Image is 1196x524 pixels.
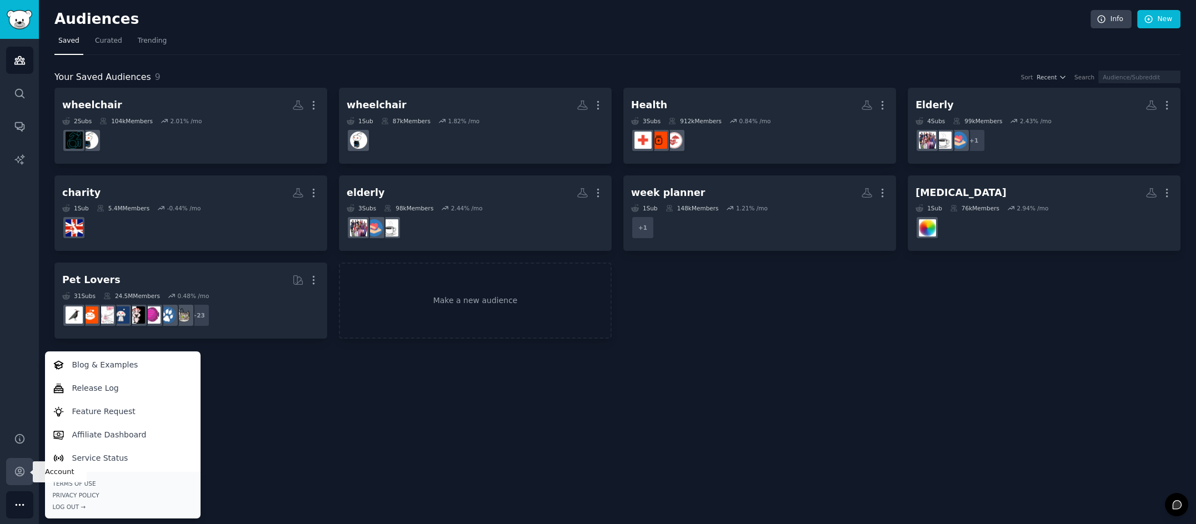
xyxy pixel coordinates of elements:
[631,216,654,239] div: + 1
[62,292,96,300] div: 31 Sub s
[72,406,136,417] p: Feature Request
[54,263,327,339] a: Pet Lovers31Subs24.5MMembers0.48% /mo+23catsdogsAquariumsparrotsdogswithjobsRATSBeardedDragonsbir...
[623,88,896,164] a: Health3Subs912kMembers0.84% /moHealthInsuranceAskDocshealthcare
[915,186,1007,200] div: [MEDICAL_DATA]
[919,219,936,236] img: Autism_Parenting
[381,219,398,236] img: eldercare
[665,132,683,149] img: HealthInsurance
[384,204,433,212] div: 98k Members
[736,204,768,212] div: 1.21 % /mo
[347,186,384,200] div: elderly
[72,382,119,394] p: Release Log
[62,186,101,200] div: charity
[668,117,722,125] div: 912k Members
[143,306,161,324] img: Aquariums
[177,292,209,300] div: 0.48 % /mo
[72,359,138,371] p: Blog & Examples
[347,204,376,212] div: 3 Sub s
[915,117,945,125] div: 4 Sub s
[1037,73,1057,81] span: Recent
[53,480,193,487] a: Terms of Use
[915,98,953,112] div: Elderly
[159,306,176,324] img: dogs
[134,32,171,55] a: Trending
[91,32,126,55] a: Curated
[174,306,192,324] img: cats
[103,292,160,300] div: 24.5M Members
[347,98,407,112] div: wheelchair
[339,175,612,251] a: elderly3Subs98kMembers2.44% /moeldercareCaregiverSupportAgingParents
[962,129,985,152] div: + 1
[47,400,198,423] a: Feature Request
[167,204,201,212] div: -0.44 % /mo
[187,304,210,327] div: + 23
[1098,70,1180,83] input: Audience/Subreddit
[665,204,719,212] div: 148k Members
[739,117,770,125] div: 0.84 % /mo
[451,204,483,212] div: 2.44 % /mo
[99,117,153,125] div: 104k Members
[81,132,98,149] img: disability
[908,175,1180,251] a: [MEDICAL_DATA]1Sub76kMembers2.94% /moAutism_Parenting
[1137,10,1180,29] a: New
[62,98,122,112] div: wheelchair
[47,423,198,446] a: Affiliate Dashboard
[339,88,612,164] a: wheelchair1Sub87kMembers1.82% /modisability
[631,186,705,200] div: week planner
[350,132,367,149] img: disability
[366,219,383,236] img: CaregiverSupport
[1074,73,1094,81] div: Search
[72,429,147,441] p: Affiliate Dashboard
[347,117,373,125] div: 1 Sub
[170,117,202,125] div: 2.01 % /mo
[58,36,79,46] span: Saved
[54,175,327,251] a: charity1Sub5.4MMembers-0.44% /mounitedkingdom
[953,117,1002,125] div: 99k Members
[950,204,999,212] div: 76k Members
[350,219,367,236] img: AgingParents
[448,117,479,125] div: 1.82 % /mo
[95,36,122,46] span: Curated
[112,306,129,324] img: dogswithjobs
[1017,204,1048,212] div: 2.94 % /mo
[339,263,612,339] a: Make a new audience
[919,132,936,149] img: AgingParents
[66,306,83,324] img: birding
[81,306,98,324] img: BeardedDragons
[97,204,149,212] div: 5.4M Members
[381,117,431,125] div: 87k Members
[97,306,114,324] img: RATS
[631,204,658,212] div: 1 Sub
[47,446,198,470] a: Service Status
[908,88,1180,164] a: Elderly4Subs99kMembers2.43% /mo+1CaregiverSupporteldercareAgingParents
[66,132,83,149] img: wheelchairs
[54,88,327,164] a: wheelchair2Subs104kMembers2.01% /modisabilitywheelchairs
[650,132,667,149] img: AskDocs
[1020,117,1052,125] div: 2.43 % /mo
[54,70,151,84] span: Your Saved Audiences
[128,306,145,324] img: parrots
[631,117,660,125] div: 3 Sub s
[950,132,967,149] img: CaregiverSupport
[1021,73,1033,81] div: Sort
[138,36,167,46] span: Trending
[634,132,652,149] img: healthcare
[7,10,32,29] img: GummySearch logo
[53,491,193,499] a: Privacy Policy
[62,117,92,125] div: 2 Sub s
[47,353,198,376] a: Blog & Examples
[66,219,83,236] img: unitedkingdom
[72,452,128,464] p: Service Status
[47,376,198,400] a: Release Log
[53,503,193,511] div: Log Out →
[54,11,1090,28] h2: Audiences
[1090,10,1132,29] a: Info
[155,72,161,82] span: 9
[631,98,667,112] div: Health
[1037,73,1067,81] button: Recent
[62,204,89,212] div: 1 Sub
[62,273,121,287] div: Pet Lovers
[915,204,942,212] div: 1 Sub
[934,132,952,149] img: eldercare
[623,175,896,251] a: week planner1Sub148kMembers1.21% /mo+1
